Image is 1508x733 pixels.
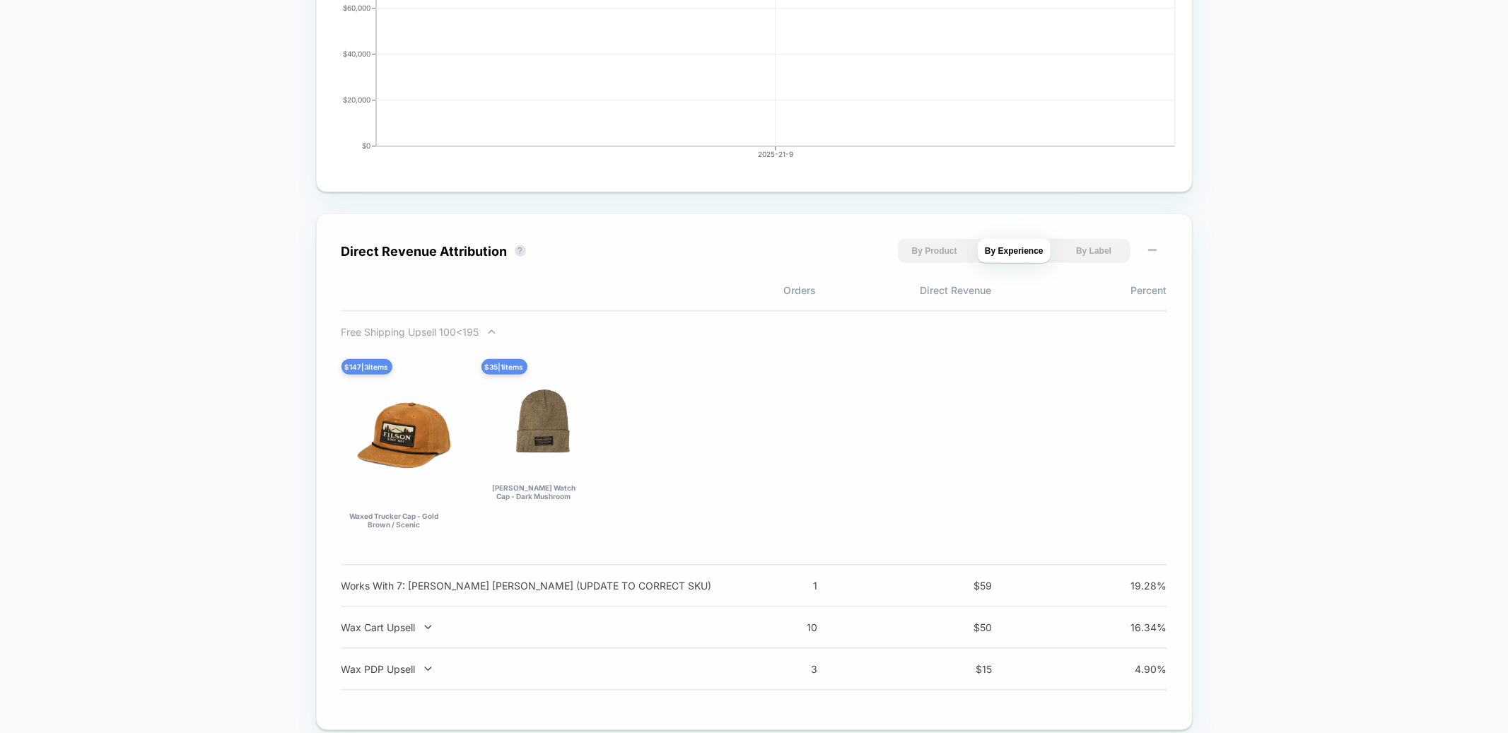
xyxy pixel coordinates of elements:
div: Direct Revenue Attribution [341,244,508,259]
span: Orders [641,284,817,296]
tspan: $40,000 [343,50,370,59]
div: Works With 7: [PERSON_NAME] [PERSON_NAME] (UPDATE TO CORRECT SKU) [341,580,713,592]
span: $ 50 [929,621,993,633]
span: 3 [754,663,818,675]
span: Percent [992,284,1167,296]
span: Direct Revenue [817,284,992,296]
span: 19.28 % [1104,580,1167,592]
tspan: $20,000 [343,96,370,105]
tspan: $0 [362,142,370,151]
div: Wax PDP Upsell [341,663,713,675]
button: ? [515,245,526,257]
div: $ 147 | 3 items [341,359,392,375]
button: By Label [1058,239,1130,263]
img: Waxed Trucker Cap - Gold Brown / Scenic [349,366,460,506]
span: 4.90 % [1104,663,1167,675]
img: Ballard Watch Cap - Dark Mushroom [489,366,600,478]
div: Free Shipping Upsell 100<195 [341,326,713,338]
span: 16.34 % [1104,621,1167,633]
span: $ 59 [929,580,993,592]
span: 10 [754,621,818,633]
span: $ 15 [929,663,993,675]
div: Waxed Trucker Cap - Gold Brown / Scenic [349,512,440,529]
button: By Product [898,239,971,263]
tspan: $60,000 [343,4,370,13]
div: [PERSON_NAME] Watch Cap - Dark Mushroom [489,483,580,500]
button: By Experience [978,239,1051,263]
tspan: 2025-21-9 [758,150,793,158]
div: Wax Cart Upsell [341,621,713,633]
span: 1 [754,580,818,592]
div: $ 35 | 1 items [481,359,527,375]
